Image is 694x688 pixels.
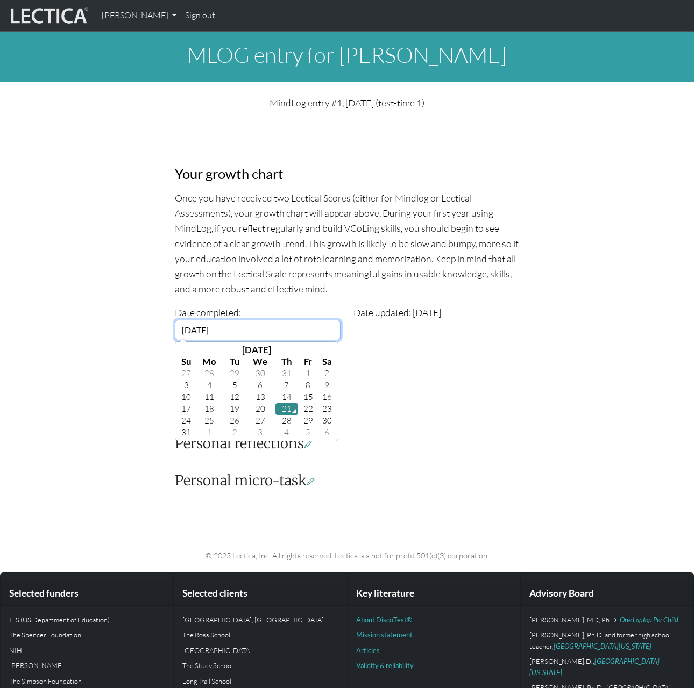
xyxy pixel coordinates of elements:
td: 31 [275,368,298,379]
td: 14 [275,391,298,403]
td: 30 [245,368,275,379]
h3: Prompt name [175,361,520,378]
td: 15 [298,391,318,403]
th: Su [178,356,195,368]
th: Mo [195,356,224,368]
label: Date completed: [175,305,241,320]
th: Th [275,356,298,368]
p: The Study School [182,660,338,671]
a: Articles [356,646,380,655]
td: 4 [195,379,224,391]
a: Mission statement [356,630,413,639]
p: The Spencer Foundation [9,629,165,640]
td: 21 [275,403,298,415]
td: 11 [195,391,224,403]
td: 5 [298,427,318,439]
td: 29 [298,415,318,427]
td: 19 [224,403,245,415]
th: Select Month [195,344,318,356]
div: Key literature [348,582,520,606]
td: 25 [195,415,224,427]
td: 26 [224,415,245,427]
td: 24 [178,415,195,427]
p: © 2025 Lectica, Inc. All rights reserved. Lectica is a not for profit 501(c)(3) corporation. [47,549,647,562]
p: [GEOGRAPHIC_DATA], [GEOGRAPHIC_DATA] [182,614,338,625]
a: Sign out [181,4,219,27]
a: [GEOGRAPHIC_DATA][US_STATE] [554,642,651,650]
p: Once you have received two Lectical Scores (either for Mindlog or Lectical Assessments), your gro... [175,190,520,296]
td: 1 [298,368,318,379]
p: MindLog entry #1, [DATE] (test-time 1) [175,95,520,110]
td: 22 [298,403,318,415]
img: lecticalive [8,5,89,26]
p: The Ross School [182,629,338,640]
th: Sa [318,356,336,368]
div: Advisory Board [521,582,693,606]
div: Selected funders [1,582,173,606]
h3: Personal reflections [175,435,520,452]
td: 13 [245,391,275,403]
td: 17 [178,403,195,415]
td: 23 [318,403,336,415]
td: 28 [195,368,224,379]
td: 28 [275,415,298,427]
p: [PERSON_NAME], Ph.D. and former high school teacher, [529,629,685,651]
div: Date updated: [DATE] [347,305,526,340]
td: 6 [245,379,275,391]
p: NIH [9,645,165,656]
h3: Prompt description [175,398,520,415]
a: One Laptop Per Child [620,615,678,624]
td: 10 [178,391,195,403]
td: 20 [245,403,275,415]
td: 27 [178,368,195,379]
td: 31 [178,427,195,439]
td: 2 [318,368,336,379]
p: [PERSON_NAME], MD, Ph.D., [529,614,685,625]
p: [GEOGRAPHIC_DATA] [182,645,338,656]
a: About DiscoTest® [356,615,412,624]
p: IES (US Department of Education) [9,614,165,625]
a: [PERSON_NAME] [97,4,181,27]
a: Validity & reliability [356,661,414,670]
td: 29 [224,368,245,379]
td: 9 [318,379,336,391]
h3: Your growth chart [175,166,520,182]
h3: Personal micro-task [175,472,520,489]
td: 1 [195,427,224,439]
td: 3 [245,427,275,439]
td: 5 [224,379,245,391]
td: 8 [298,379,318,391]
td: 6 [318,427,336,439]
td: 4 [275,427,298,439]
a: [GEOGRAPHIC_DATA][US_STATE] [529,657,660,676]
p: Long Trail School [182,676,338,686]
td: 18 [195,403,224,415]
td: 27 [245,415,275,427]
p: The Simpson Foundation [9,676,165,686]
p: [PERSON_NAME] [9,660,165,671]
td: 7 [275,379,298,391]
th: Tu [224,356,245,368]
div: Selected clients [174,582,346,606]
td: 16 [318,391,336,403]
th: We [245,356,275,368]
td: 12 [224,391,245,403]
p: [PERSON_NAME].D., [529,656,685,678]
th: Fr [298,356,318,368]
td: 3 [178,379,195,391]
td: 30 [318,415,336,427]
td: 2 [224,427,245,439]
